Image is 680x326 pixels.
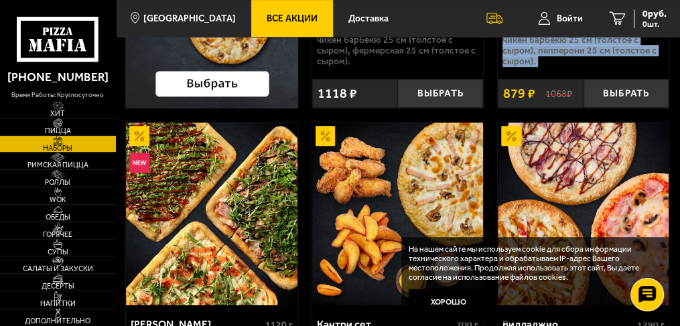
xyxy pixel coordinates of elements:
a: АкционныйНовинкаМама Миа [126,123,297,305]
button: Выбрать [584,79,669,108]
img: Акционный [501,126,521,146]
img: Акционный [129,126,149,146]
button: Хорошо [409,289,488,316]
p: Чикен Барбекю 25 см (толстое с сыром), Пепперони 25 см (толстое с сыром). [502,35,665,67]
a: АкционныйВилладжио [498,123,669,305]
s: 1068 ₽ [545,88,572,100]
a: АкционныйКантри сет [312,123,483,305]
p: Чикен Барбекю 25 см (толстое с сыром), Фермерская 25 см (толстое с сыром). [317,35,479,67]
span: Доставка [348,14,388,23]
button: Выбрать [397,79,483,108]
span: [GEOGRAPHIC_DATA] [143,14,236,23]
span: Войти [557,14,583,23]
p: На нашем сайте мы используем cookie для сбора информации технического характера и обрабатываем IP... [409,244,659,282]
span: 0 шт. [642,20,667,28]
img: Кантри сет [312,123,483,305]
span: 0 руб. [642,9,667,19]
span: 1118 ₽ [318,87,357,100]
img: Вилладжио [498,123,669,305]
span: 879 ₽ [503,87,535,100]
img: Акционный [316,126,336,146]
img: Новинка [129,153,149,173]
span: Все Акции [267,14,318,23]
img: Мама Миа [126,123,297,305]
